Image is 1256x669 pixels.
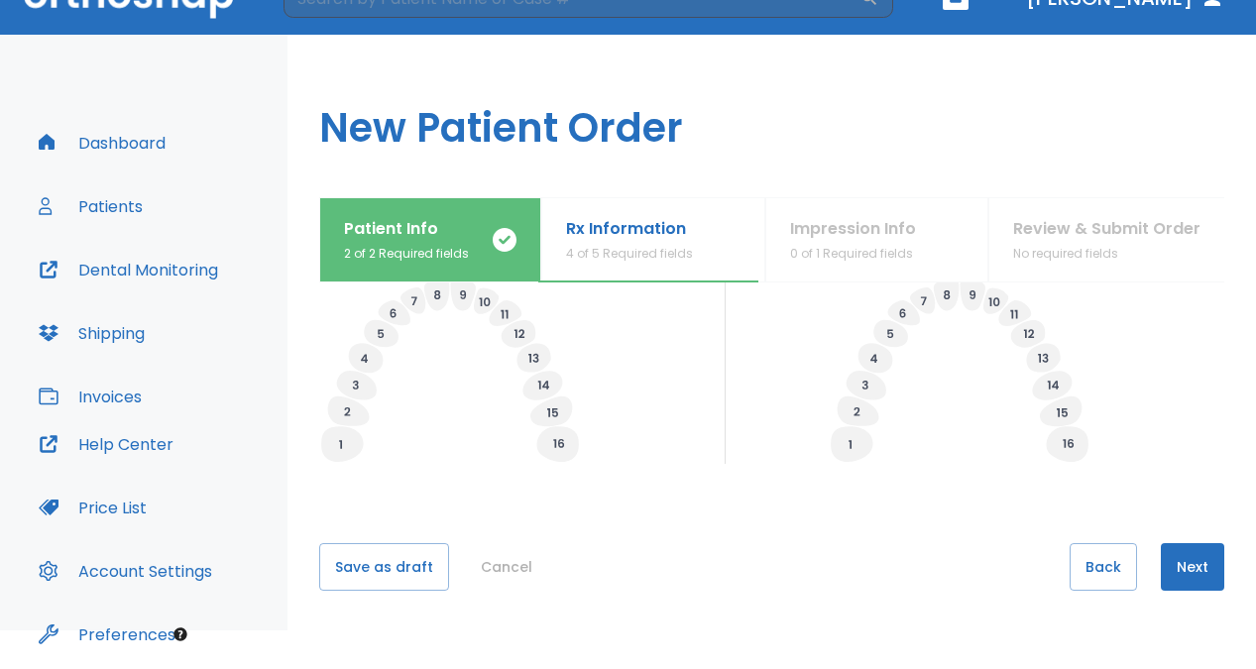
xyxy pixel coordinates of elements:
button: Preferences [27,611,187,658]
button: Back [1070,543,1137,591]
button: Help Center [27,420,185,468]
button: Cancel [473,543,540,591]
p: 4 of 5 Required fields [566,245,693,263]
button: Next [1161,543,1224,591]
p: 2 of 2 Required fields [344,245,469,263]
p: Rx Information [566,217,693,241]
button: Dashboard [27,119,177,167]
button: Shipping [27,309,157,357]
button: Save as draft [319,543,449,591]
p: Patient Info [344,217,469,241]
div: Tooltip anchor [171,625,189,643]
button: Invoices [27,373,154,420]
button: Dental Monitoring [27,246,230,293]
button: Account Settings [27,547,224,595]
button: Patients [27,182,155,230]
button: Price List [27,484,159,531]
h1: New Patient Order [287,35,1256,197]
